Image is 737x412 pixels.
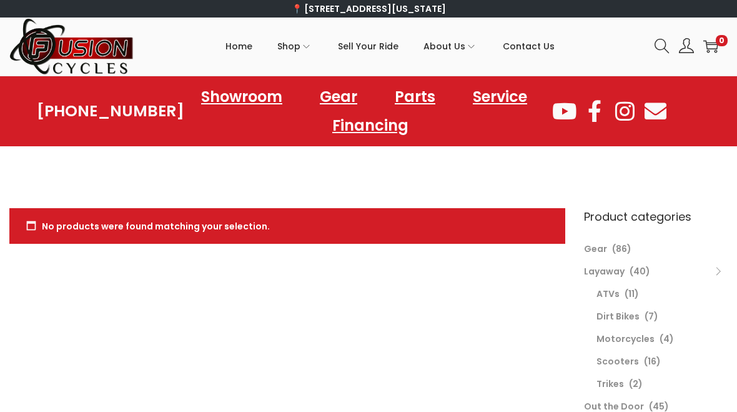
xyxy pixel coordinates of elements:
[660,333,674,345] span: (4)
[423,18,478,74] a: About Us
[423,31,465,62] span: About Us
[9,18,134,76] img: Woostify retina logo
[382,83,448,111] a: Parts
[596,333,655,345] a: Motorcycles
[629,378,643,390] span: (2)
[596,288,620,300] a: ATVs
[703,39,718,54] a: 0
[277,31,300,62] span: Shop
[625,288,639,300] span: (11)
[292,3,446,15] a: 📍 [STREET_ADDRESS][US_STATE]
[630,265,650,278] span: (40)
[37,103,184,120] a: [PHONE_NUMBER]
[307,83,370,111] a: Gear
[320,111,421,140] a: Financing
[225,18,252,74] a: Home
[338,18,398,74] a: Sell Your Ride
[584,265,625,278] a: Layaway
[612,243,631,255] span: (86)
[134,18,645,74] nav: Primary navigation
[184,83,550,140] nav: Menu
[584,243,607,255] a: Gear
[596,310,640,323] a: Dirt Bikes
[9,208,565,244] div: No products were found matching your selection.
[645,310,658,323] span: (7)
[584,208,728,225] h6: Product categories
[596,378,624,390] a: Trikes
[277,18,313,74] a: Shop
[644,355,661,368] span: (16)
[503,18,555,74] a: Contact Us
[503,31,555,62] span: Contact Us
[460,83,540,111] a: Service
[189,83,295,111] a: Showroom
[225,31,252,62] span: Home
[338,31,398,62] span: Sell Your Ride
[596,355,639,368] a: Scooters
